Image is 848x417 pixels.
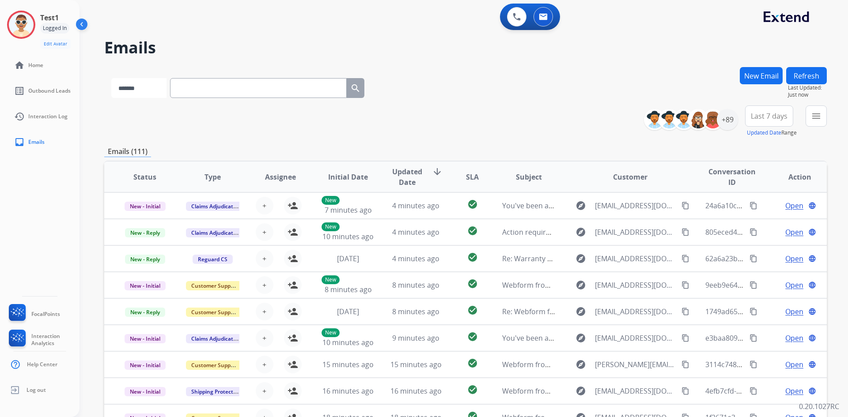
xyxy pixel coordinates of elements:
span: 16 minutes ago [322,386,374,396]
mat-icon: content_copy [681,361,689,368]
span: New - Initial [125,334,166,343]
mat-icon: explore [575,227,586,237]
span: 4 minutes ago [392,227,439,237]
span: New - Reply [125,228,165,237]
mat-icon: content_copy [750,361,757,368]
span: Customer Support [186,308,243,317]
mat-icon: content_copy [750,281,757,289]
span: 15 minutes ago [322,360,374,369]
mat-icon: person_add [288,227,298,237]
mat-icon: check_circle [467,225,478,236]
span: 1749ad65-1fed-49d0-b5b3-b949098e20cd [705,307,842,316]
span: 8 minutes ago [392,280,439,290]
mat-icon: history [14,111,25,122]
button: + [256,197,273,214]
span: Range [747,129,797,136]
span: Home [28,62,43,69]
span: [DATE] [337,254,359,263]
mat-icon: language [808,361,816,368]
span: Subject [516,172,542,182]
mat-icon: content_copy [750,202,757,210]
mat-icon: check_circle [467,384,478,395]
span: Customer Support [186,361,243,370]
span: Claims Adjudication [186,228,246,237]
mat-icon: content_copy [681,334,689,342]
th: Action [759,162,827,192]
span: 8 minutes ago [392,307,439,316]
p: Emails (111) [104,146,151,157]
span: 3114c748-587a-4b9c-9851-a5ae5c913cf2 [705,360,838,369]
div: Logged In [40,23,69,34]
mat-icon: list_alt [14,86,25,96]
mat-icon: language [808,228,816,236]
mat-icon: content_copy [750,387,757,395]
span: [EMAIL_ADDRESS][DOMAIN_NAME] [595,253,677,264]
button: + [256,329,273,347]
span: You've been assigned a new service order: 42e9658b-4d26-45c8-981c-ad663b133468 [502,201,782,210]
span: [EMAIL_ADDRESS][DOMAIN_NAME] [595,200,677,211]
span: Open [785,253,803,264]
mat-icon: person_add [288,359,298,370]
mat-icon: language [808,202,816,210]
mat-icon: explore [575,333,586,343]
span: + [262,200,266,211]
mat-icon: content_copy [681,202,689,210]
span: Help Center [27,361,57,368]
span: [DATE] [337,307,359,316]
mat-icon: search [350,83,361,94]
mat-icon: language [808,255,816,263]
mat-icon: content_copy [681,255,689,263]
div: +89 [717,109,738,130]
span: Initial Date [328,172,368,182]
img: avatar [9,12,34,37]
span: New - Initial [125,361,166,370]
span: + [262,386,266,396]
mat-icon: explore [575,386,586,396]
span: 9 minutes ago [392,333,439,343]
h2: Emails [104,39,827,56]
mat-icon: content_copy [750,334,757,342]
mat-icon: content_copy [750,228,757,236]
span: [EMAIL_ADDRESS][DOMAIN_NAME] [595,386,677,396]
mat-icon: inbox [14,137,25,147]
span: Open [785,359,803,370]
span: 10 minutes ago [322,338,374,347]
span: Interaction Log [28,113,68,120]
span: 4 minutes ago [392,201,439,210]
span: Customer [613,172,647,182]
span: Open [785,227,803,237]
mat-icon: language [808,334,816,342]
button: Edit Avatar [40,39,71,49]
button: Last 7 days [745,105,793,127]
a: Interaction Analytics [7,330,79,350]
mat-icon: content_copy [750,308,757,316]
p: 0.20.1027RC [799,401,839,412]
span: Outbound Leads [28,87,71,94]
span: Claims Adjudication [186,202,246,211]
span: Claims Adjudication [186,334,246,343]
span: Updated Date [390,166,425,188]
span: Open [785,306,803,317]
button: Updated Date [747,129,781,136]
mat-icon: content_copy [681,281,689,289]
mat-icon: explore [575,200,586,211]
span: Interaction Analytics [31,333,79,347]
span: + [262,333,266,343]
span: 7 minutes ago [325,205,372,215]
span: 9eeb9e64-fe07-42c3-8464-8f6b8941f5ab [705,280,837,290]
span: 15 minutes ago [390,360,442,369]
span: Open [785,200,803,211]
mat-icon: check_circle [467,252,478,263]
span: Webform from [EMAIL_ADDRESS][DOMAIN_NAME] on [DATE] [502,280,702,290]
span: Webform from [EMAIL_ADDRESS][DOMAIN_NAME] on [DATE] [502,386,702,396]
span: Open [785,333,803,343]
span: Open [785,280,803,290]
span: Open [785,386,803,396]
span: 10 minutes ago [322,232,374,241]
span: [EMAIL_ADDRESS][DOMAIN_NAME] [595,227,677,237]
span: 16 minutes ago [390,386,442,396]
mat-icon: person_add [288,200,298,211]
button: + [256,276,273,294]
mat-icon: explore [575,359,586,370]
mat-icon: person_add [288,306,298,317]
